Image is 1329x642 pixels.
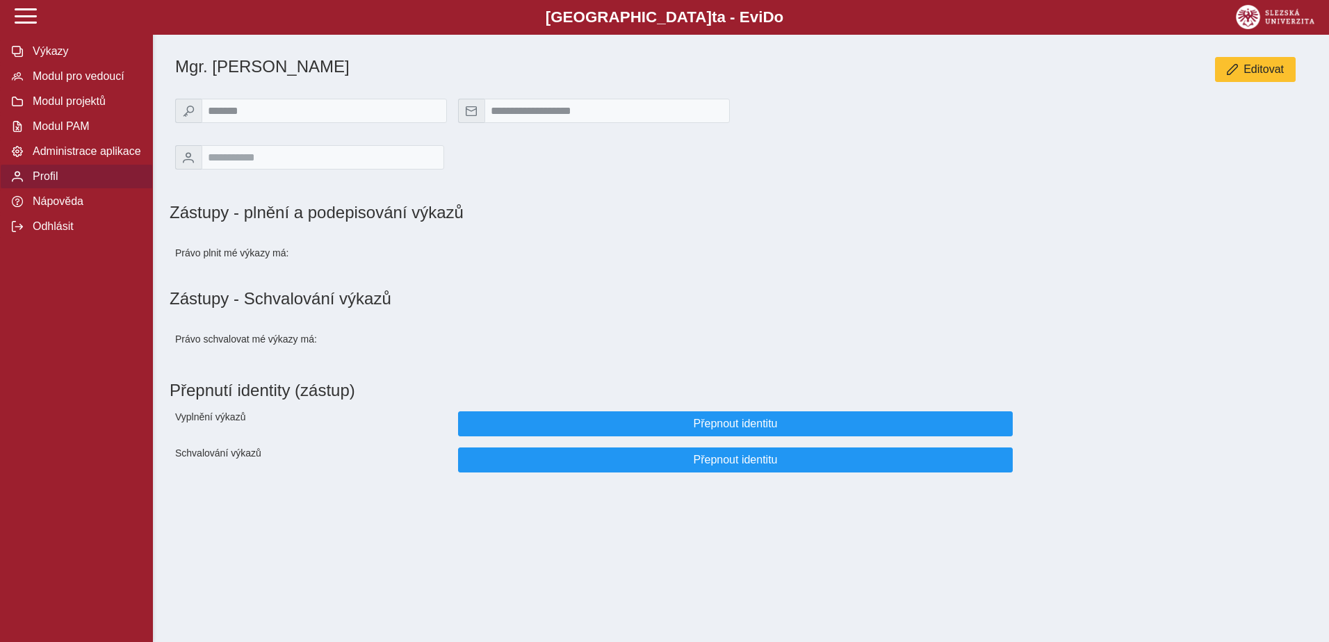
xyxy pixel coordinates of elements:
img: logo_web_su.png [1236,5,1314,29]
button: Editovat [1215,57,1296,82]
span: Editovat [1244,63,1284,76]
div: Schvalování výkazů [170,442,452,478]
span: o [774,8,784,26]
div: Právo plnit mé výkazy má: [170,233,452,272]
span: Modul PAM [28,120,141,133]
span: Profil [28,170,141,183]
span: Přepnout identitu [470,454,1001,466]
h1: Přepnutí identity (zástup) [170,375,1301,406]
span: Administrace aplikace [28,145,141,158]
span: D [763,8,774,26]
h1: Mgr. [PERSON_NAME] [175,57,918,76]
span: Výkazy [28,45,141,58]
div: Právo schvalovat mé výkazy má: [170,320,452,359]
button: Přepnout identitu [458,411,1013,436]
h1: Zástupy - plnění a podepisování výkazů [170,203,918,222]
b: [GEOGRAPHIC_DATA] a - Evi [42,8,1287,26]
span: t [712,8,717,26]
span: Odhlásit [28,220,141,233]
h1: Zástupy - Schvalování výkazů [170,289,1312,308]
span: Nápověda [28,195,141,208]
span: Přepnout identitu [470,418,1001,430]
button: Přepnout identitu [458,447,1013,472]
span: Modul projektů [28,95,141,108]
div: Vyplnění výkazů [170,406,452,442]
span: Modul pro vedoucí [28,70,141,83]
